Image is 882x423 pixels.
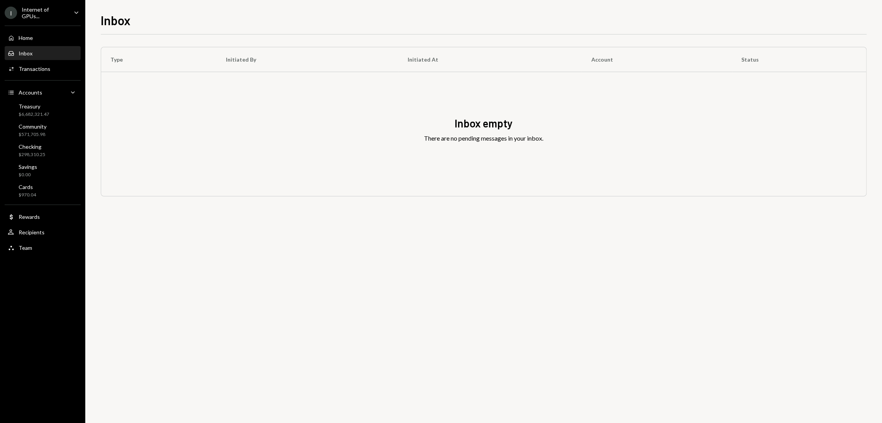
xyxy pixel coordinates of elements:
div: Cards [19,184,36,190]
div: Team [19,244,32,251]
div: $571,705.98 [19,131,47,138]
th: Status [732,47,866,72]
a: Cards$970.04 [5,181,81,200]
th: Account [582,47,732,72]
div: Treasury [19,103,49,110]
div: $970.04 [19,192,36,198]
th: Type [101,47,217,72]
a: Rewards [5,210,81,224]
div: Accounts [19,89,42,96]
div: $6,682,321.47 [19,111,49,118]
a: Recipients [5,225,81,239]
a: Treasury$6,682,321.47 [5,101,81,119]
div: $0.00 [19,172,37,178]
div: Checking [19,143,45,150]
div: Home [19,34,33,41]
div: Internet of GPUs... [22,6,67,19]
a: Home [5,31,81,45]
a: Inbox [5,46,81,60]
th: Initiated By [217,47,398,72]
div: Inbox [19,50,33,57]
div: Savings [19,163,37,170]
div: Community [19,123,47,130]
div: Inbox empty [455,116,513,131]
a: Transactions [5,62,81,76]
a: Team [5,241,81,254]
a: Checking$298,310.25 [5,141,81,160]
a: Accounts [5,85,81,99]
div: Recipients [19,229,45,236]
a: Savings$0.00 [5,161,81,180]
div: Transactions [19,65,50,72]
a: Community$571,705.98 [5,121,81,139]
div: Rewards [19,213,40,220]
th: Initiated At [398,47,582,72]
div: $298,310.25 [19,151,45,158]
h1: Inbox [101,12,131,28]
div: There are no pending messages in your inbox. [424,134,543,143]
div: I [5,7,17,19]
